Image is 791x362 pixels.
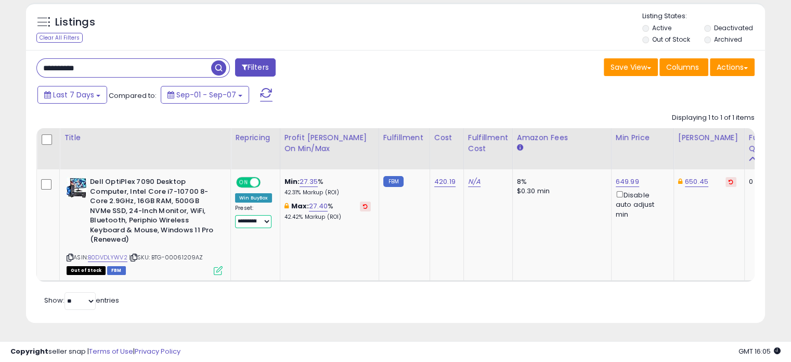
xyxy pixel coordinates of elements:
[678,178,682,185] i: This overrides the store level Dynamic Max Price for this listing
[517,143,523,153] small: Amazon Fees.
[284,214,371,221] p: 42.42% Markup (ROI)
[161,86,249,104] button: Sep-01 - Sep-07
[616,132,669,143] div: Min Price
[88,253,127,262] a: B0DVDLYWV2
[383,132,425,143] div: Fulfillment
[284,189,371,196] p: 42.31% Markup (ROI)
[284,203,289,209] i: This overrides the store level max markup for this listing
[710,58,755,76] button: Actions
[652,23,671,32] label: Active
[714,35,742,44] label: Archived
[64,132,226,143] div: Title
[749,177,781,186] div: 0
[666,62,699,72] span: Columns
[284,177,300,186] b: Min:
[468,177,481,187] a: N/A
[176,90,236,100] span: Sep-01 - Sep-07
[10,347,180,357] div: seller snap | |
[36,33,83,43] div: Clear All Filters
[107,266,126,275] span: FBM
[280,128,379,169] th: The percentage added to the cost of goods (COGS) that forms the calculator for Min & Max prices.
[284,202,371,221] div: %
[300,177,318,187] a: 27.35
[604,58,658,76] button: Save View
[291,201,309,211] b: Max:
[10,346,48,356] strong: Copyright
[89,346,133,356] a: Terms of Use
[517,177,603,186] div: 8%
[685,177,708,187] a: 650.45
[67,177,87,198] img: 51i9PZDKJjL._SL40_.jpg
[434,177,456,187] a: 420.19
[67,266,106,275] span: All listings that are currently out of stock and unavailable for purchase on Amazon
[284,132,374,154] div: Profit [PERSON_NAME] on Min/Max
[235,58,276,77] button: Filters
[729,179,733,184] i: Revert to store-level Dynamic Max Price
[44,295,119,305] span: Show: entries
[468,132,508,154] div: Fulfillment Cost
[363,204,368,209] i: Revert to store-level Max Markup
[53,90,94,100] span: Last 7 Days
[434,132,459,143] div: Cost
[672,113,755,123] div: Displaying 1 to 1 of 1 items
[616,177,639,187] a: 649.99
[237,178,250,187] span: ON
[37,86,107,104] button: Last 7 Days
[616,189,666,219] div: Disable auto adjust min
[738,346,781,356] span: 2025-09-15 16:05 GMT
[517,186,603,196] div: $0.30 min
[678,132,740,143] div: [PERSON_NAME]
[284,177,371,196] div: %
[714,23,753,32] label: Deactivated
[90,177,216,247] b: Dell OptiPlex 7090 Desktop Computer, Intel Core i7-10700 8-Core 2.9GHz, 16GB RAM, 500GB NVMe SSD,...
[235,132,276,143] div: Repricing
[55,15,95,30] h5: Listings
[67,177,223,274] div: ASIN:
[259,178,276,187] span: OFF
[383,176,404,187] small: FBM
[235,205,272,228] div: Preset:
[517,132,607,143] div: Amazon Fees
[749,132,785,154] div: Fulfillable Quantity
[652,35,690,44] label: Out of Stock
[235,193,272,203] div: Win BuyBox
[659,58,708,76] button: Columns
[642,11,765,21] p: Listing States:
[309,201,328,211] a: 27.40
[129,253,203,261] span: | SKU: BTG-00061209AZ
[135,346,180,356] a: Privacy Policy
[109,91,157,101] span: Compared to:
